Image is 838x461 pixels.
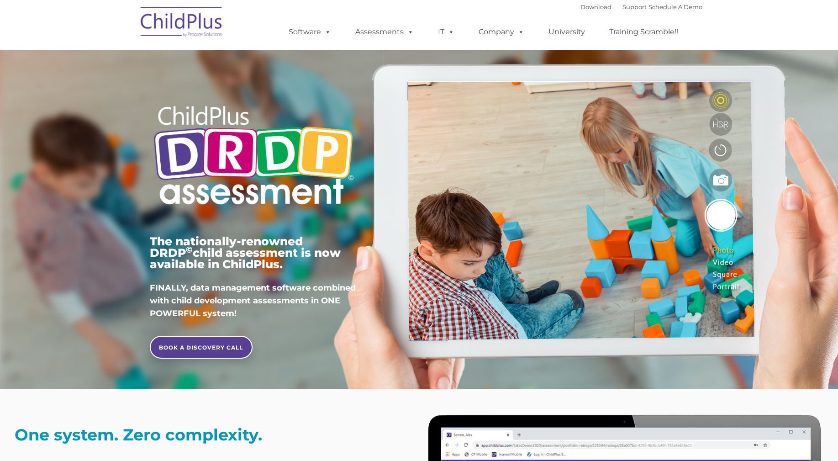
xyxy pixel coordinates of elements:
[279,23,340,41] a: Software
[186,244,193,255] sup: ©
[600,23,687,41] a: Training Scramble!!
[150,336,253,359] a: BOOK A DISCOVERY CALL
[580,3,702,11] font: |
[150,94,357,220] img: Copyright - DRDP Logo Light
[136,0,227,46] img: ChildPlus by Procare Solutions
[346,23,423,41] a: Assessments
[622,3,647,11] a: Support
[150,283,356,318] span: FINALLY, data management software combined with child development assessments in ONE POWERFUL sys...
[469,23,533,41] a: Company
[539,23,594,41] a: University
[150,234,341,271] span: The nationally-renowned DRDP child assessment is now available in ChildPlus.
[648,3,702,11] a: Schedule A Demo
[580,3,611,11] a: Download
[429,23,464,41] a: IT
[15,425,262,445] strong: One system. Zero complexity.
